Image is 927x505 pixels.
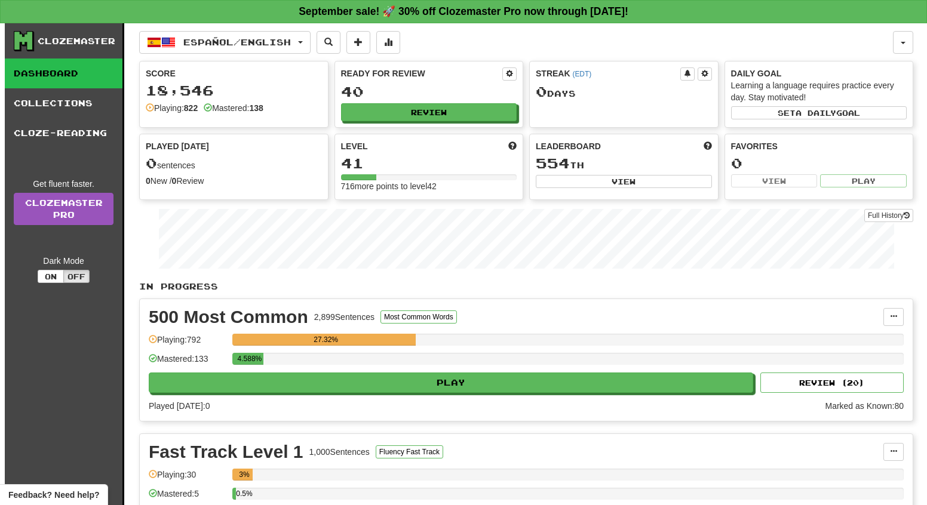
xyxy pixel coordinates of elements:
[341,156,517,171] div: 41
[341,140,368,152] span: Level
[8,489,99,501] span: Open feedback widget
[731,79,907,103] div: Learning a language requires practice every day. Stay motivated!
[38,270,64,283] button: On
[536,83,547,100] span: 0
[341,84,517,99] div: 40
[149,308,308,326] div: 500 Most Common
[149,401,210,411] span: Played [DATE]: 0
[731,67,907,79] div: Daily Goal
[731,140,907,152] div: Favorites
[341,103,517,121] button: Review
[146,102,198,114] div: Playing:
[346,31,370,54] button: Add sentence to collection
[38,35,115,47] div: Clozemaster
[731,156,907,171] div: 0
[536,67,680,79] div: Streak
[149,353,226,372] div: Mastered: 133
[139,281,913,292] p: In Progress
[536,155,570,171] span: 554
[341,67,503,79] div: Ready for Review
[341,180,517,192] div: 716 more points to level 42
[236,353,263,365] div: 4.588%
[14,255,113,267] div: Dark Mode
[146,83,322,98] div: 18,546
[536,156,712,171] div: th
[376,31,400,54] button: More stats
[314,311,375,323] div: 2,899 Sentences
[149,372,753,393] button: Play
[146,67,322,79] div: Score
[536,175,712,188] button: View
[864,209,913,222] button: Full History
[63,270,90,283] button: Off
[149,469,226,488] div: Playing: 30
[139,31,311,54] button: Español/English
[236,334,416,346] div: 27.32%
[184,103,198,113] strong: 822
[317,31,340,54] button: Search sentences
[572,70,591,78] a: (EDT)
[309,446,370,458] div: 1,000 Sentences
[376,445,443,458] button: Fluency Fast Track
[183,37,291,47] span: Español / English
[249,103,263,113] strong: 138
[5,88,122,118] a: Collections
[5,58,122,88] a: Dashboard
[146,156,322,171] div: sentences
[149,443,303,461] div: Fast Track Level 1
[146,175,322,187] div: New / Review
[536,84,712,100] div: Day s
[536,140,601,152] span: Leaderboard
[760,372,904,393] button: Review (20)
[204,102,263,114] div: Mastered:
[146,176,151,186] strong: 0
[380,310,457,324] button: Most Common Words
[14,193,113,225] a: ClozemasterPro
[14,178,113,190] div: Get fluent faster.
[508,140,517,152] span: Score more points to level up
[796,109,836,117] span: a daily
[5,118,122,148] a: Cloze-Reading
[731,174,818,187] button: View
[704,140,712,152] span: This week in points, UTC
[149,334,226,353] div: Playing: 792
[731,106,907,119] button: Seta dailygoal
[299,5,628,17] strong: September sale! 🚀 30% off Clozemaster Pro now through [DATE]!
[825,400,904,412] div: Marked as Known: 80
[146,155,157,171] span: 0
[236,469,252,481] div: 3%
[146,140,209,152] span: Played [DATE]
[820,174,907,187] button: Play
[172,176,177,186] strong: 0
